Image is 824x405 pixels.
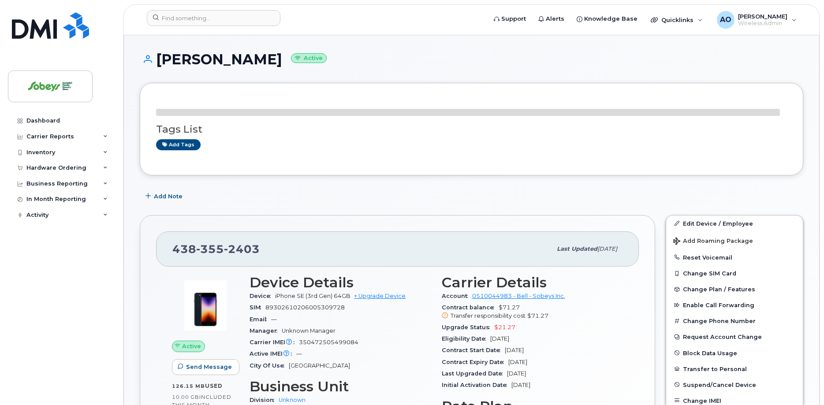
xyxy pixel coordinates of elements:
button: Add Roaming Package [666,231,803,249]
span: Active [182,342,201,350]
span: 438 [172,242,260,256]
span: iPhone SE (3rd Gen) 64GB [275,293,350,299]
span: Knowledge Base [584,15,638,23]
button: Block Data Usage [666,345,803,361]
span: Alerts [546,15,564,23]
a: Unknown [279,397,306,403]
div: Antonio Orgera [711,11,803,29]
button: Transfer to Personal [666,361,803,377]
a: 0510044983 - Bell - Sobeys Inc. [472,293,565,299]
span: Upgrade Status [442,324,494,331]
span: 350472505499084 [299,339,358,346]
span: $71.27 [527,312,548,319]
span: [DATE] [597,245,617,252]
span: $71.27 [442,304,623,320]
span: SIM [250,304,265,311]
button: Enable Call Forwarding [666,297,803,313]
span: Support [501,15,526,23]
span: AO [720,15,731,25]
span: Contract Start Date [442,347,505,353]
span: Division [250,397,279,403]
span: Manager [250,327,282,334]
span: [DATE] [507,370,526,377]
span: [PERSON_NAME] [738,13,787,20]
small: Active [291,53,327,63]
span: [GEOGRAPHIC_DATA] [289,362,350,369]
button: Change Plan / Features [666,281,803,297]
span: Eligibility Date [442,335,490,342]
button: Send Message [172,359,239,375]
span: Contract balance [442,304,499,311]
input: Find something... [147,10,280,26]
h3: Business Unit [250,379,431,394]
span: Active IMEI [250,350,296,357]
h3: Carrier Details [442,275,623,290]
span: Add Roaming Package [673,238,753,246]
span: Device [250,293,275,299]
span: Transfer responsibility cost [451,312,526,319]
button: Suspend/Cancel Device [666,377,803,393]
a: + Upgrade Device [354,293,406,299]
span: [DATE] [511,382,530,388]
span: 355 [196,242,224,256]
span: — [271,316,277,323]
span: Add Note [154,192,183,201]
span: 126.15 MB [172,383,205,389]
span: Email [250,316,271,323]
span: [DATE] [490,335,509,342]
a: Knowledge Base [570,10,644,28]
button: Add Note [140,189,190,204]
a: Support [488,10,532,28]
span: Contract Expiry Date [442,359,508,365]
button: Change SIM Card [666,265,803,281]
a: Edit Device / Employee [666,216,803,231]
span: used [205,383,223,389]
span: 89302610206005309728 [265,304,345,311]
span: [DATE] [508,359,527,365]
span: Last updated [557,245,597,252]
span: Initial Activation Date [442,382,511,388]
span: [DATE] [505,347,524,353]
h3: Tags List [156,124,787,135]
span: $21.27 [494,324,515,331]
span: 10.00 GB [172,394,199,400]
div: Quicklinks [645,11,709,29]
button: Change Phone Number [666,313,803,329]
span: Carrier IMEI [250,339,299,346]
span: City Of Use [250,362,289,369]
span: Wireless Admin [738,20,787,27]
a: Alerts [532,10,570,28]
span: Account [442,293,472,299]
span: — [296,350,302,357]
span: Suspend/Cancel Device [683,381,756,388]
h3: Device Details [250,275,431,290]
span: Quicklinks [661,16,694,23]
button: Reset Voicemail [666,249,803,265]
span: 2403 [224,242,260,256]
img: image20231002-3703462-1angbar.jpeg [179,279,232,332]
a: Add tags [156,139,201,150]
span: Last Upgraded Date [442,370,507,377]
span: Enable Call Forwarding [683,302,754,308]
button: Request Account Change [666,329,803,345]
span: Send Message [186,363,232,371]
h1: [PERSON_NAME] [140,52,803,67]
span: Change Plan / Features [683,286,755,293]
span: Unknown Manager [282,327,336,334]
